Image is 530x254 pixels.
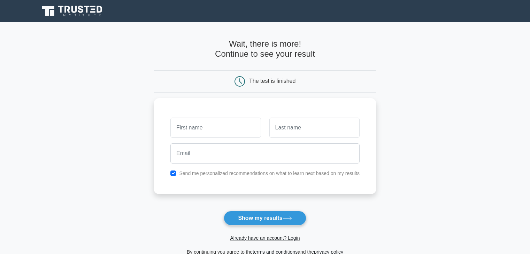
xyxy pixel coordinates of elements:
[170,143,360,164] input: Email
[179,170,360,176] label: Send me personalized recommendations on what to learn next based on my results
[230,235,300,241] a: Already have an account? Login
[170,118,261,138] input: First name
[269,118,360,138] input: Last name
[154,39,376,59] h4: Wait, there is more! Continue to see your result
[224,211,306,225] button: Show my results
[249,78,295,84] div: The test is finished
